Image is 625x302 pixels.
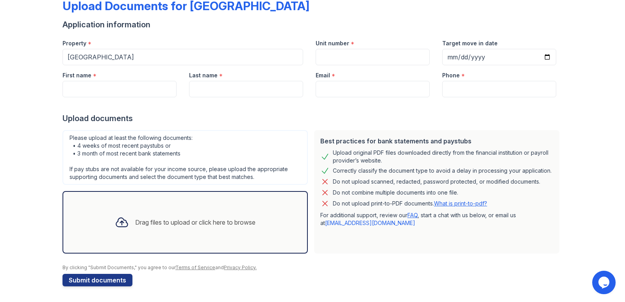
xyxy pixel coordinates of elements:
label: Email [316,71,330,79]
div: By clicking "Submit Documents," you agree to our and [62,264,562,271]
a: Terms of Service [175,264,215,270]
label: Property [62,39,86,47]
iframe: chat widget [592,271,617,294]
div: Correctly classify the document type to avoid a delay in processing your application. [333,166,552,175]
p: Do not upload print-to-PDF documents. [333,200,487,207]
div: Please upload at least the following documents: • 4 weeks of most recent paystubs or • 3 month of... [62,130,308,185]
p: For additional support, review our , start a chat with us below, or email us at [320,211,553,227]
label: Last name [189,71,218,79]
label: Unit number [316,39,349,47]
a: Privacy Policy. [224,264,257,270]
a: What is print-to-pdf? [434,200,487,207]
label: Phone [442,71,460,79]
button: Submit documents [62,274,132,286]
div: Upload documents [62,113,562,124]
div: Upload original PDF files downloaded directly from the financial institution or payroll provider’... [333,149,553,164]
a: [EMAIL_ADDRESS][DOMAIN_NAME] [325,220,415,226]
div: Drag files to upload or click here to browse [135,218,255,227]
label: Target move in date [442,39,498,47]
label: First name [62,71,91,79]
div: Do not combine multiple documents into one file. [333,188,458,197]
div: Application information [62,19,562,30]
div: Best practices for bank statements and paystubs [320,136,553,146]
div: Do not upload scanned, redacted, password protected, or modified documents. [333,177,540,186]
a: FAQ [407,212,418,218]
